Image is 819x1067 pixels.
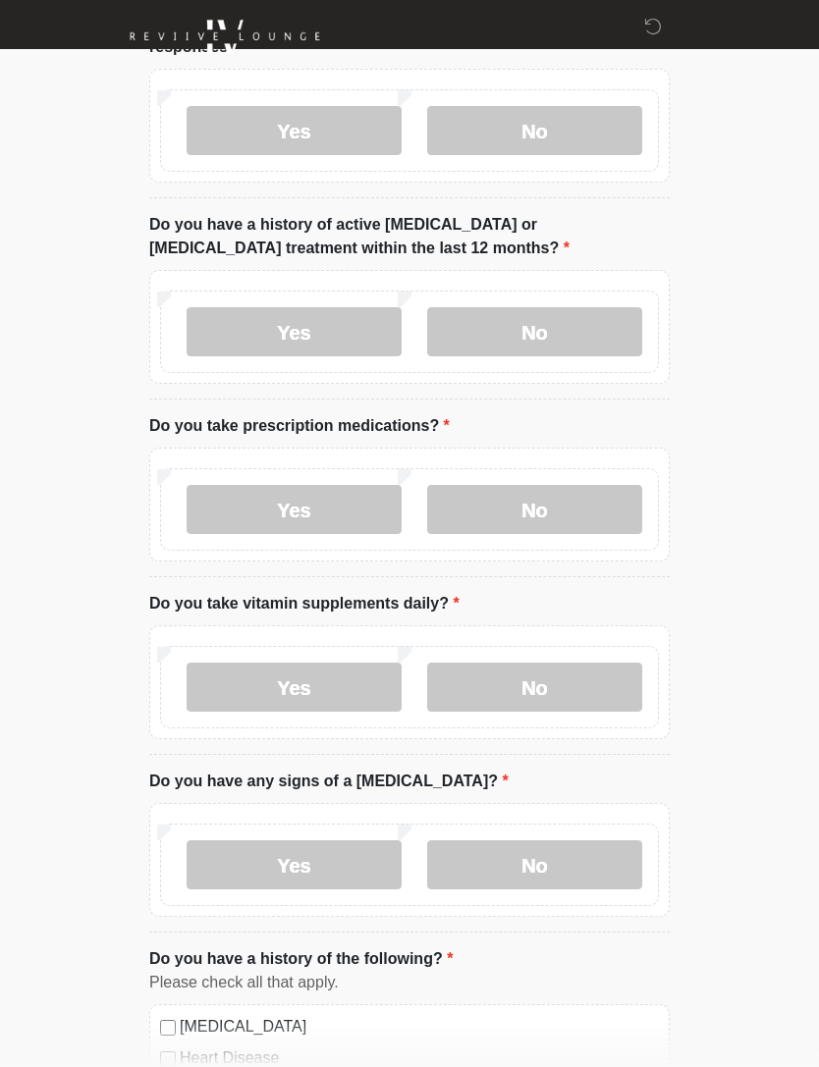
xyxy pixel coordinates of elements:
[187,106,402,155] label: Yes
[130,15,320,59] img: Reviive Lounge Logo
[427,485,642,534] label: No
[149,770,509,793] label: Do you have any signs of a [MEDICAL_DATA]?
[187,663,402,712] label: Yes
[427,307,642,356] label: No
[427,106,642,155] label: No
[180,1015,659,1039] label: [MEDICAL_DATA]
[187,840,402,889] label: Yes
[427,840,642,889] label: No
[149,414,450,438] label: Do you take prescription medications?
[187,307,402,356] label: Yes
[149,947,453,971] label: Do you have a history of the following?
[427,663,642,712] label: No
[187,485,402,534] label: Yes
[160,1051,176,1067] input: Heart Disease
[149,213,670,260] label: Do you have a history of active [MEDICAL_DATA] or [MEDICAL_DATA] treatment within the last 12 mon...
[149,971,670,994] div: Please check all that apply.
[149,592,460,615] label: Do you take vitamin supplements daily?
[160,1020,176,1036] input: [MEDICAL_DATA]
